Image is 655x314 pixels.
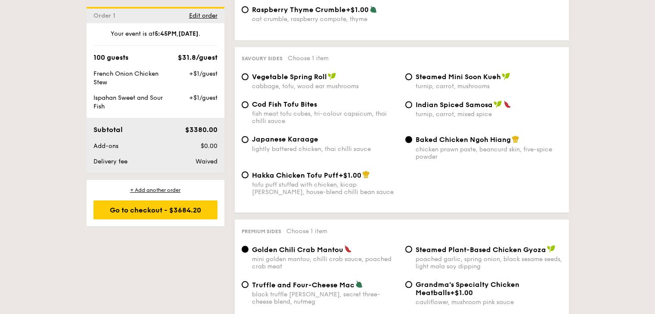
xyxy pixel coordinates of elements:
[252,290,398,305] div: black truffle [PERSON_NAME], secret three-cheese blend, nutmeg
[93,52,128,63] div: 100 guests
[416,280,519,296] span: Grandma's Specialty Chicken Meatballs
[195,158,217,165] span: Waived
[416,298,562,305] div: cauliflower, mushroom pink sauce
[93,158,127,165] span: Delivery fee
[242,101,248,108] input: Cod Fish Tofu Bitesfish meat tofu cubes, tri-colour capsicum, thai chilli sauce
[200,142,217,150] span: $0.00
[252,6,346,14] span: Raspberry Thyme Crumble
[547,245,556,252] img: icon-vegan.f8ff3823.svg
[252,171,338,179] span: Hakka Chicken Tofu Puff
[288,55,329,62] span: Choose 1 item
[178,30,199,37] strong: [DATE]
[93,142,118,150] span: Add-ons
[328,72,336,80] img: icon-vegan.f8ff3823.svg
[93,30,217,46] div: Your event is at , .
[338,171,361,179] span: +$1.00
[93,187,217,194] div: + Add another order
[252,135,318,143] span: Japanese Karaage
[512,135,519,143] img: icon-chef-hat.a58ddaea.svg
[494,100,502,108] img: icon-vegan.f8ff3823.svg
[93,12,119,19] span: Order 1
[405,246,412,252] input: Steamed Plant-Based Chicken Gyozapoached garlic, spring onion, black sesame seeds, light mala soy...
[344,245,352,252] img: icon-spicy.37a8142b.svg
[416,101,493,109] span: Indian Spiced Samosa
[155,30,177,37] strong: 5:45PM
[178,52,217,63] div: $31.8/guest
[252,73,327,81] span: Vegetable Spring Roll
[362,170,370,178] img: icon-chef-hat.a58ddaea.svg
[252,100,317,108] span: Cod Fish Tofu Bites
[242,281,248,288] input: Truffle and Four-Cheese Macblack truffle [PERSON_NAME], secret three-cheese blend, nutmeg
[405,281,412,288] input: Grandma's Specialty Chicken Meatballs+$1.00cauliflower, mushroom pink sauce
[189,12,217,19] span: Edit order
[242,246,248,252] input: Golden Chili Crab Mantoumini golden mantou, chilli crab sauce, poached crab meat
[242,55,282,62] span: Savoury sides
[252,181,398,195] div: tofu puff stuffed with chicken, kicap [PERSON_NAME], house-blend chilli bean sauce
[242,171,248,178] input: Hakka Chicken Tofu Puff+$1.00tofu puff stuffed with chicken, kicap [PERSON_NAME], house-blend chi...
[242,73,248,80] input: Vegetable Spring Rollcabbage, tofu, wood ear mushrooms
[405,73,412,80] input: Steamed Mini Soon Kuehturnip, carrot, mushrooms
[189,70,217,77] span: +$1/guest
[242,6,248,13] input: Raspberry Thyme Crumble+$1.00oat crumble, raspberry compote, thyme
[416,83,562,90] div: turnip, carrot, mushrooms
[252,280,354,289] span: Truffle and Four-Cheese Mac
[346,6,369,14] span: +$1.00
[93,200,217,219] div: Go to checkout - $3684.20
[416,145,562,160] div: chicken prawn paste, beancurd skin, five-spice powder
[93,94,163,110] span: Ispahan Sweet and Sour Fish
[450,288,473,296] span: +$1.00
[252,15,398,23] div: oat crumble, raspberry compote, thyme
[252,110,398,125] div: fish meat tofu cubes, tri-colour capsicum, thai chilli sauce
[355,280,363,288] img: icon-vegetarian.fe4039eb.svg
[416,245,546,253] span: Steamed Plant-Based Chicken Gyoza
[502,72,510,80] img: icon-vegan.f8ff3823.svg
[503,100,511,108] img: icon-spicy.37a8142b.svg
[369,5,377,13] img: icon-vegetarian.fe4039eb.svg
[416,135,511,144] span: Baked Chicken Ngoh Hiang
[242,136,248,143] input: Japanese Karaagelightly battered chicken, thai chilli sauce
[185,126,217,134] span: $3380.00
[252,83,398,90] div: cabbage, tofu, wood ear mushrooms
[416,255,562,270] div: poached garlic, spring onion, black sesame seeds, light mala soy dipping
[93,126,123,134] span: Subtotal
[405,101,412,108] input: Indian Spiced Samosaturnip, carrot, mixed spice
[252,255,398,270] div: mini golden mantou, chilli crab sauce, poached crab meat
[416,111,562,118] div: turnip, carrot, mixed spice
[93,70,158,86] span: French Onion Chicken Stew
[252,145,398,152] div: lightly battered chicken, thai chilli sauce
[286,227,327,234] span: Choose 1 item
[252,245,343,253] span: Golden Chili Crab Mantou
[189,94,217,102] span: +$1/guest
[416,73,501,81] span: Steamed Mini Soon Kueh
[405,136,412,143] input: Baked Chicken Ngoh Hiangchicken prawn paste, beancurd skin, five-spice powder
[242,228,281,234] span: Premium sides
